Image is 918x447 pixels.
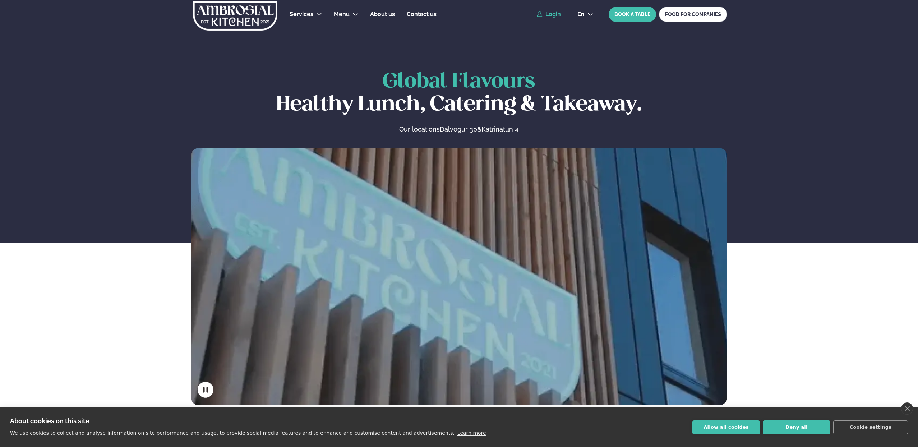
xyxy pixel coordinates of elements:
[370,11,395,18] span: About us
[537,11,561,18] a: Login
[833,420,908,434] button: Cookie settings
[192,1,278,31] img: logo
[290,10,313,19] a: Services
[191,70,727,116] h1: Healthy Lunch, Catering & Takeaway.
[290,11,313,18] span: Services
[407,11,437,18] span: Contact us
[10,430,455,436] p: We use cookies to collect and analyse information on site performance and usage, to provide socia...
[763,420,830,434] button: Deny all
[457,430,486,436] a: Learn more
[481,125,518,134] a: Katrinatun 4
[383,72,535,92] span: Global Flavours
[659,7,727,22] a: FOOD FOR COMPANIES
[609,7,656,22] button: BOOK A TABLE
[334,11,350,18] span: Menu
[572,11,599,17] button: en
[407,10,437,19] a: Contact us
[692,420,760,434] button: Allow all cookies
[10,417,89,425] strong: About cookies on this site
[901,402,913,415] a: close
[577,11,585,17] span: en
[334,10,350,19] a: Menu
[370,10,395,19] a: About us
[440,125,477,134] a: Dalvegur 30
[323,125,595,134] p: Our locations &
